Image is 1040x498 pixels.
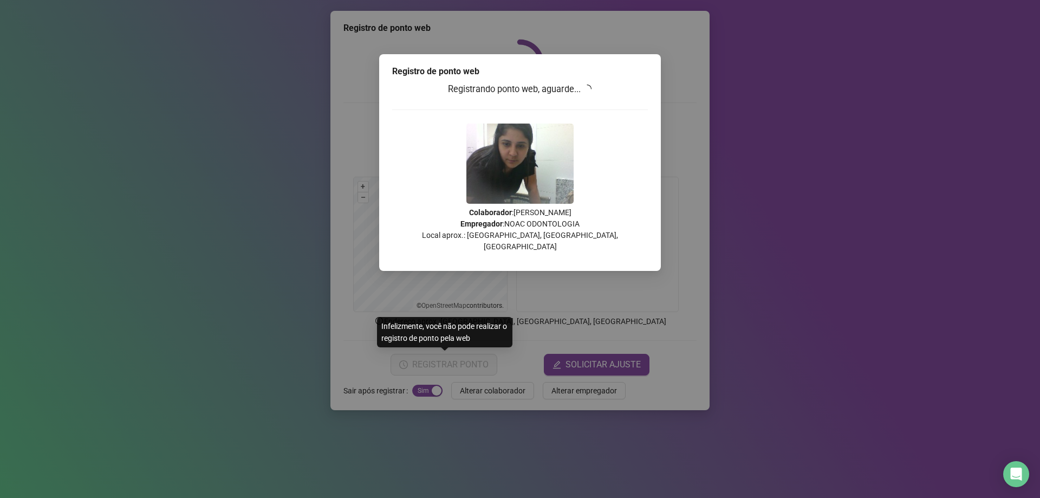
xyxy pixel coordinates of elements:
[392,82,648,96] h3: Registrando ponto web, aguarde...
[377,317,512,347] div: Infelizmente, você não pode realizar o registro de ponto pela web
[583,85,591,93] span: loading
[1003,461,1029,487] div: Open Intercom Messenger
[460,219,503,228] strong: Empregador
[466,124,574,204] img: 9k=
[392,207,648,253] p: : [PERSON_NAME] : NOAC ODONTOLOGIA Local aprox.: [GEOGRAPHIC_DATA], [GEOGRAPHIC_DATA], [GEOGRAPHI...
[392,65,648,78] div: Registro de ponto web
[469,208,512,217] strong: Colaborador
